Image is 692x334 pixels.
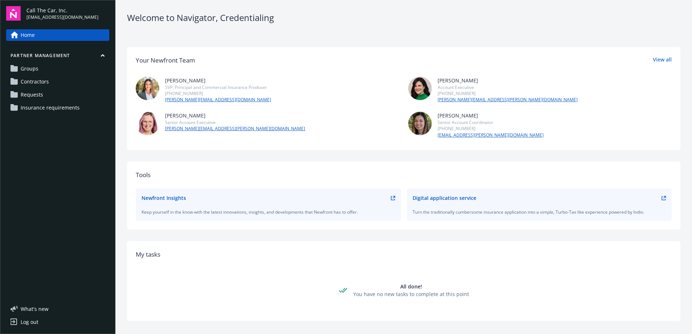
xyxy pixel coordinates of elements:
a: [PERSON_NAME][EMAIL_ADDRESS][DOMAIN_NAME] [165,97,271,103]
div: Log out [21,316,38,328]
span: Contractors [21,76,49,87]
div: SVP, Principal and Commercial Insurance Producer [165,84,271,90]
div: [PHONE_NUMBER] [438,90,578,97]
div: You have no new tasks to complete at this point [353,290,469,298]
div: Senior Account Coordinator [438,119,544,125]
div: Account Executive [438,84,578,90]
div: Digital application service [413,194,476,202]
img: navigator-logo.svg [6,6,21,21]
div: Newfront Insights [142,194,186,202]
div: Senior Account Executive [165,119,305,125]
img: photo [136,77,159,100]
div: All done! [353,283,469,290]
a: [PERSON_NAME][EMAIL_ADDRESS][PERSON_NAME][DOMAIN_NAME] [165,125,305,132]
span: Home [21,29,35,41]
div: Keep yourself in the know with the latest innovations, insights, and developments that Newfront h... [142,209,395,215]
img: photo [408,112,432,135]
button: Call The Car, Inc.[EMAIL_ADDRESS][DOMAIN_NAME] [26,6,109,21]
div: [PERSON_NAME] [438,112,544,119]
div: [PERSON_NAME] [165,77,271,84]
div: Welcome to Navigator , Credentialing [127,12,680,24]
a: [PERSON_NAME][EMAIL_ADDRESS][PERSON_NAME][DOMAIN_NAME] [438,97,578,103]
a: Requests [6,89,109,100]
span: What ' s new [21,305,48,313]
div: My tasks [136,250,672,259]
a: Groups [6,63,109,74]
div: [PHONE_NUMBER] [438,125,544,132]
div: Tools [136,170,672,180]
a: Home [6,29,109,41]
a: Insurance requirements [6,102,109,114]
img: photo [136,112,159,135]
button: What's new [6,305,60,313]
div: Your Newfront Team [136,56,195,65]
div: [PERSON_NAME] [438,77,578,84]
span: Insurance requirements [21,102,80,114]
div: [PERSON_NAME] [165,112,305,119]
a: Contractors [6,76,109,87]
span: Requests [21,89,43,100]
a: View all [653,56,672,65]
span: Call The Car, Inc. [26,7,98,14]
span: Groups [21,63,38,74]
div: Turn the traditionally cumbersome insurance application into a simple, Turbo-Tax like experience ... [413,209,666,215]
a: [EMAIL_ADDRESS][PERSON_NAME][DOMAIN_NAME] [438,132,544,138]
img: photo [408,77,432,100]
span: [EMAIL_ADDRESS][DOMAIN_NAME] [26,14,98,21]
div: [PHONE_NUMBER] [165,90,271,97]
button: Partner management [6,52,109,61]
